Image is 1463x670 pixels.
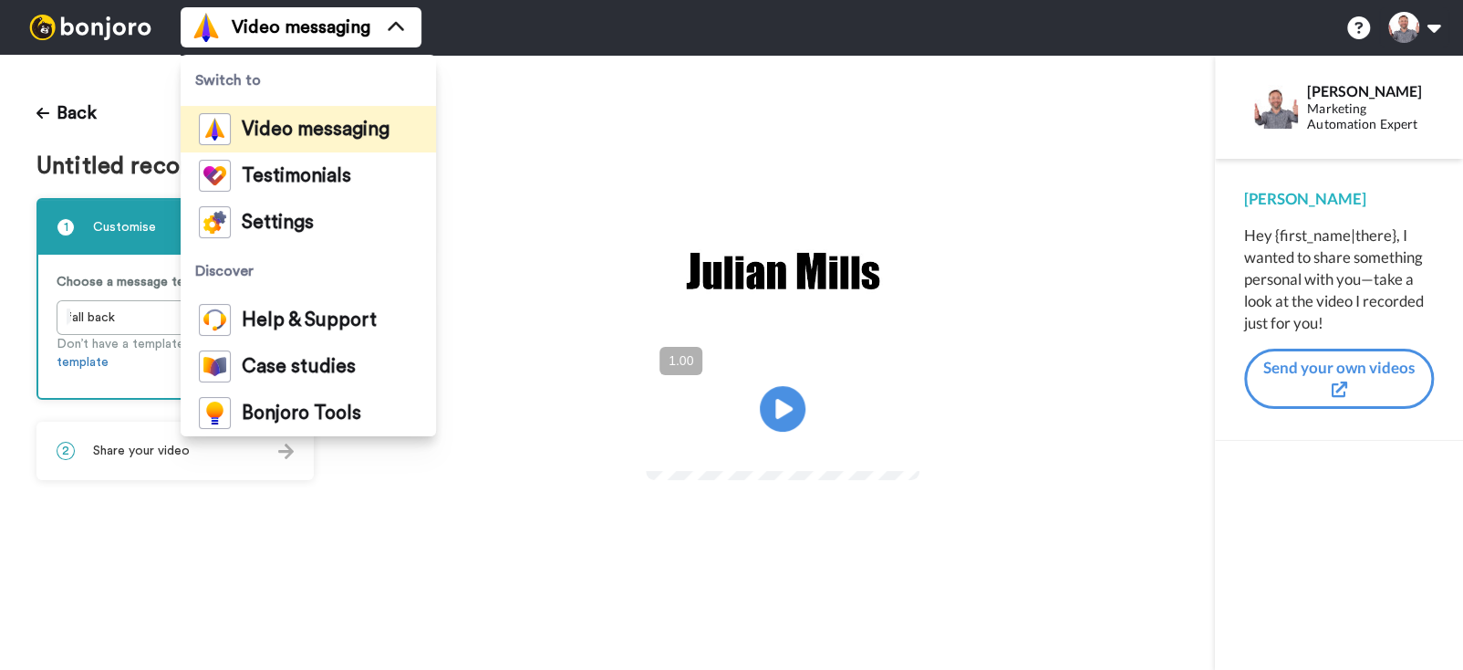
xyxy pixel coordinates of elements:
a: Settings [181,199,436,246]
button: Send your own videos [1244,349,1434,410]
a: Create a new template [57,338,274,369]
span: Untitled recording [36,153,244,180]
img: f8494b91-53e0-4db8-ac0e-ddbef9ae8874 [682,241,883,301]
div: Hey {first_name|there}, I wanted to share something personal with you—take a look at the video I ... [1244,225,1434,334]
a: Video messaging [181,106,436,152]
span: 1 [57,218,75,236]
div: [PERSON_NAME] [1244,188,1434,210]
img: bj-tools-colored.svg [199,397,231,429]
span: Bonjoro Tools [242,404,361,423]
span: Customise [93,218,156,236]
img: arrow.svg [278,444,294,459]
img: vm-color.svg [192,13,221,42]
img: bj-logo-header-white.svg [22,15,159,40]
span: Video messaging [232,15,370,40]
span: 2 [57,442,75,460]
img: Profile Image [1254,85,1298,129]
a: Case studies [181,343,436,390]
span: Share your video [93,442,190,460]
button: Back [36,91,97,135]
img: settings-colored.svg [199,206,231,238]
span: Help & Support [242,311,377,330]
span: Discover [181,246,436,297]
a: Testimonials [181,152,436,199]
div: Marketing Automation Expert [1307,101,1433,132]
img: case-study-colored.svg [199,351,231,382]
span: Switch to [181,55,436,106]
a: Help & Support [181,297,436,343]
div: [PERSON_NAME] [1307,82,1433,99]
p: Choose a message template [57,273,294,291]
span: Settings [242,214,314,232]
span: Testimonials [242,167,351,185]
span: Video messaging [242,120,389,139]
img: help-and-support-colored.svg [199,304,231,336]
img: Full screen [885,436,903,455]
p: Don’t have a template? [57,335,294,372]
img: vm-color.svg [199,113,231,145]
div: 2Share your video [36,422,314,480]
span: Case studies [242,358,356,376]
img: tm-color.svg [199,160,231,192]
a: Bonjoro Tools [181,390,436,436]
